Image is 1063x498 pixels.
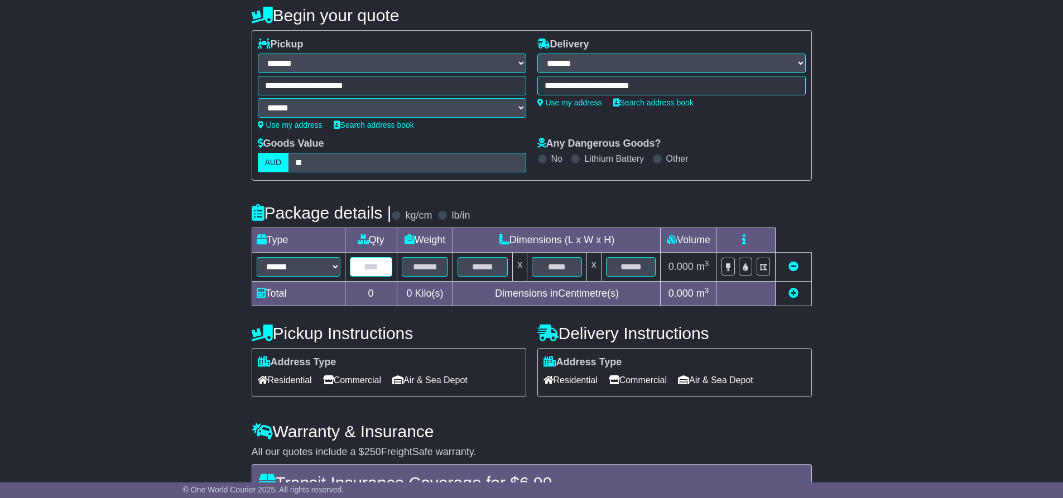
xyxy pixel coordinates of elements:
[252,446,812,458] div: All our quotes include a $ FreightSafe warranty.
[613,98,694,107] a: Search address book
[405,210,432,222] label: kg/cm
[258,138,324,150] label: Goods Value
[586,253,601,282] td: x
[406,288,412,299] span: 0
[252,204,392,222] h4: Package details |
[259,473,805,492] h4: Transit Insurance Coverage for $
[364,446,381,457] span: 250
[334,120,414,129] a: Search address book
[252,6,812,25] h4: Begin your quote
[668,261,694,272] span: 0.000
[537,38,589,51] label: Delivery
[788,288,799,299] a: Add new item
[183,485,344,494] span: © One World Courier 2025. All rights reserved.
[258,371,312,389] span: Residential
[543,356,622,369] label: Address Type
[551,153,562,164] label: No
[345,282,397,306] td: 0
[252,228,345,253] td: Type
[323,371,381,389] span: Commercial
[252,324,526,342] h4: Pickup Instructions
[537,98,602,107] a: Use my address
[705,259,709,268] sup: 3
[453,228,661,253] td: Dimensions (L x W x H)
[661,228,716,253] td: Volume
[788,261,799,272] a: Remove this item
[258,120,323,129] a: Use my address
[397,282,453,306] td: Kilo(s)
[258,38,304,51] label: Pickup
[584,153,644,164] label: Lithium Battery
[537,324,812,342] h4: Delivery Instructions
[252,282,345,306] td: Total
[609,371,667,389] span: Commercial
[252,422,812,441] h4: Warranty & Insurance
[451,210,470,222] label: lb/in
[696,261,709,272] span: m
[345,228,397,253] td: Qty
[513,253,527,282] td: x
[520,473,552,492] span: 6.99
[453,282,661,306] td: Dimensions in Centimetre(s)
[258,153,289,172] label: AUD
[392,371,468,389] span: Air & Sea Depot
[537,138,661,150] label: Any Dangerous Goods?
[678,371,753,389] span: Air & Sea Depot
[705,286,709,294] sup: 3
[258,356,336,369] label: Address Type
[397,228,453,253] td: Weight
[696,288,709,299] span: m
[543,371,598,389] span: Residential
[668,288,694,299] span: 0.000
[666,153,689,164] label: Other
